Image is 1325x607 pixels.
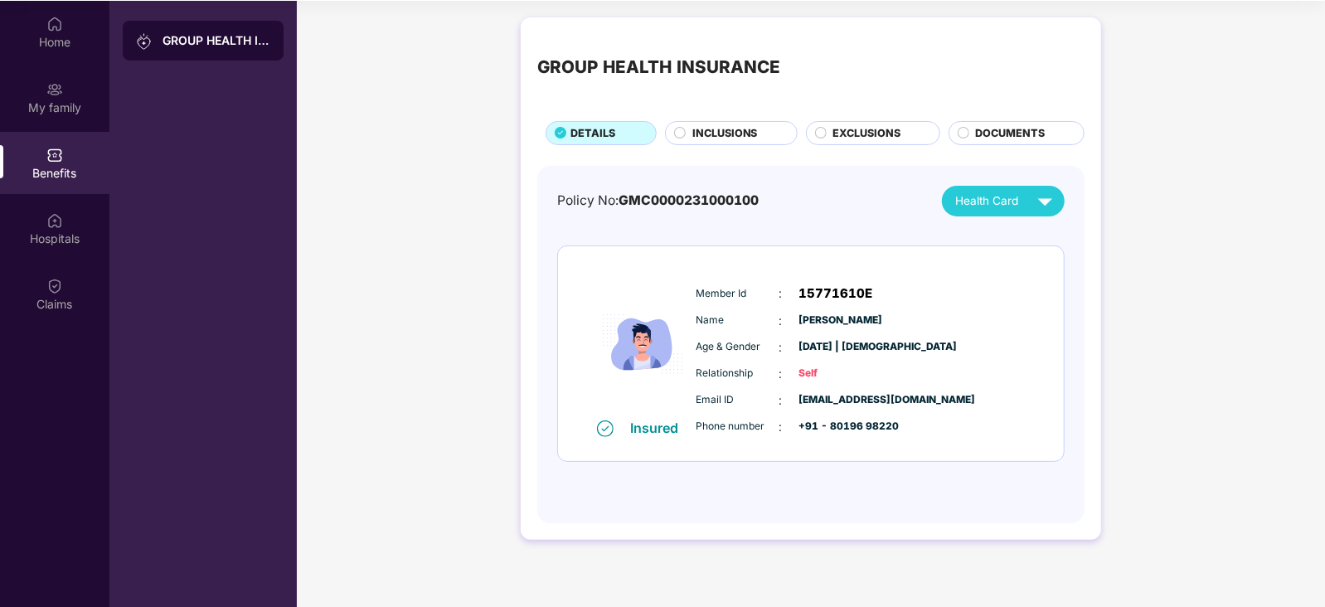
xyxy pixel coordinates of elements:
div: Policy No: [557,191,759,211]
span: Health Card [955,192,1018,210]
img: svg+xml;base64,PHN2ZyBpZD0iSG9zcGl0YWxzIiB4bWxucz0iaHR0cDovL3d3dy53My5vcmcvMjAwMC9zdmciIHdpZHRoPS... [46,212,63,229]
span: Email ID [696,392,779,408]
img: svg+xml;base64,PHN2ZyBpZD0iSG9tZSIgeG1sbnM9Imh0dHA6Ly93d3cudzMub3JnLzIwMDAvc3ZnIiB3aWR0aD0iMjAiIG... [46,16,63,32]
span: Relationship [696,366,779,381]
span: [DATE] | [DEMOGRAPHIC_DATA] [799,339,882,355]
img: icon [593,270,692,419]
img: svg+xml;base64,PHN2ZyB3aWR0aD0iMjAiIGhlaWdodD0iMjAiIHZpZXdCb3g9IjAgMCAyMCAyMCIgZmlsbD0ibm9uZSIgeG... [136,33,153,50]
span: : [779,365,783,383]
span: Member Id [696,286,779,302]
button: Health Card [942,186,1065,216]
span: INCLUSIONS [692,125,758,142]
div: GROUP HEALTH INSURANCE [163,32,270,49]
span: Age & Gender [696,339,779,355]
img: svg+xml;base64,PHN2ZyBpZD0iQmVuZWZpdHMiIHhtbG5zPSJodHRwOi8vd3d3LnczLm9yZy8yMDAwL3N2ZyIgd2lkdGg9Ij... [46,147,63,163]
span: : [779,418,783,436]
span: [PERSON_NAME] [799,313,882,328]
span: GMC0000231000100 [619,192,759,208]
span: : [779,284,783,303]
img: svg+xml;base64,PHN2ZyB3aWR0aD0iMjAiIGhlaWdodD0iMjAiIHZpZXdCb3g9IjAgMCAyMCAyMCIgZmlsbD0ibm9uZSIgeG... [46,81,63,98]
span: DOCUMENTS [976,125,1046,142]
span: EXCLUSIONS [832,125,900,142]
img: svg+xml;base64,PHN2ZyB4bWxucz0iaHR0cDovL3d3dy53My5vcmcvMjAwMC9zdmciIHZpZXdCb3g9IjAgMCAyNCAyNCIgd2... [1031,187,1060,216]
img: svg+xml;base64,PHN2ZyBpZD0iQ2xhaW0iIHhtbG5zPSJodHRwOi8vd3d3LnczLm9yZy8yMDAwL3N2ZyIgd2lkdGg9IjIwIi... [46,278,63,294]
span: 15771610E [799,284,873,303]
img: svg+xml;base64,PHN2ZyB4bWxucz0iaHR0cDovL3d3dy53My5vcmcvMjAwMC9zdmciIHdpZHRoPSIxNiIgaGVpZ2h0PSIxNi... [597,420,614,437]
span: Self [799,366,882,381]
div: Insured [630,420,688,436]
span: [EMAIL_ADDRESS][DOMAIN_NAME] [799,392,882,408]
span: : [779,312,783,330]
span: +91 - 80196 98220 [799,419,882,435]
span: DETAILS [570,125,615,142]
span: : [779,338,783,357]
span: : [779,391,783,410]
div: GROUP HEALTH INSURANCE [537,54,780,80]
span: Name [696,313,779,328]
span: Phone number [696,419,779,435]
